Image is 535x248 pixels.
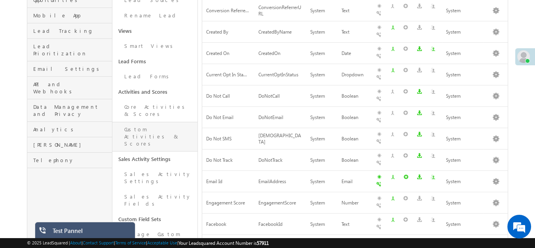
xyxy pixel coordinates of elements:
div: CreatedByName [258,28,303,36]
div: System [446,92,480,100]
div: Boolean [341,92,368,100]
div: ConversionReferrerURL [258,4,303,19]
div: Text [341,28,368,36]
div: Number [341,199,368,207]
div: System [446,49,480,58]
span: Current Opt In Sta... [206,72,247,78]
a: API and Webhooks [27,77,112,99]
a: Lead Tracking [27,23,112,39]
span: Lead Prioritization [33,43,110,57]
a: Core Activities & Scores [112,99,197,122]
div: System [310,114,334,122]
a: Analytics [27,122,112,137]
span: Email Settings [33,65,110,72]
span: Data Management and Privacy [33,103,110,117]
div: Date [341,49,368,58]
div: System [446,28,480,36]
span: Conversion Referre... [206,8,249,13]
a: Custom Activities & Scores [112,122,197,151]
div: System [310,28,334,36]
div: System [446,199,480,207]
a: Telephony [27,153,112,168]
div: System [310,49,334,58]
span: Do Not Track [206,157,233,163]
div: DoNotTrack [258,156,303,165]
span: 57911 [257,240,269,246]
div: System [446,178,480,186]
span: Do Not SMS [206,136,231,142]
span: Do Not Email [206,114,233,120]
div: EmailAddress [258,178,303,186]
a: Smart Views [112,38,197,54]
div: Boolean [341,135,368,143]
span: Engagement Score [206,200,245,206]
div: System [446,156,480,165]
div: System [310,156,334,165]
div: System [446,114,480,122]
div: System [446,71,480,79]
div: Boolean [341,114,368,122]
a: Lead Prioritization [27,39,112,61]
a: Rename Lead [112,8,197,23]
div: System [446,7,480,15]
a: Sales Activity Settings [112,151,197,167]
a: Lead Forms [112,54,197,69]
a: Contact Support [83,240,114,245]
div: System [446,220,480,229]
a: Sales Activity Settings [112,167,197,189]
a: Views [112,23,197,38]
a: Terms of Service [115,240,146,245]
div: System [310,178,334,186]
a: Data Management and Privacy [27,99,112,122]
div: Text [341,220,368,229]
div: FacebookId [258,220,303,229]
div: System [446,135,480,143]
span: Mobile App [33,12,110,19]
div: DoNotEmail [258,114,303,122]
span: API and Webhooks [33,81,110,95]
span: Your Leadsquared Account Number is [178,240,269,246]
a: Email Settings [27,61,112,77]
div: Email [341,178,368,186]
span: Lead Tracking [33,27,110,34]
div: System [310,71,334,79]
span: Facebook [206,221,226,227]
a: [PERSON_NAME] [27,137,112,153]
div: [DEMOGRAPHIC_DATA] [258,132,303,147]
a: Mobile App [27,8,112,23]
div: CurrentOptInStatus [258,71,303,79]
a: Acceptable Use [147,240,177,245]
span: Do Not Call [206,93,230,99]
span: Email Id [206,178,222,184]
div: Text [341,7,368,15]
div: DoNotCall [258,92,303,100]
span: Analytics [33,126,110,133]
div: CreatedOn [258,49,303,58]
div: Test Pannel [53,227,129,238]
div: Boolean [341,156,368,165]
span: [PERSON_NAME] [33,141,110,148]
span: © 2025 LeadSquared | | | | | [27,239,269,247]
div: System [310,220,334,229]
a: Sales Activity Fields [112,189,197,212]
span: Created By [206,29,228,35]
a: Activities and Scores [112,84,197,99]
div: EngagementScore [258,199,303,207]
div: System [310,7,334,15]
div: Dropdown [341,71,368,79]
div: System [310,135,334,143]
a: Lead Forms [112,69,197,84]
span: Telephony [33,157,110,164]
div: System [310,92,334,100]
a: About [70,240,82,245]
div: System [310,199,334,207]
a: Custom Field Sets [112,212,197,227]
span: Created On [206,50,230,56]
